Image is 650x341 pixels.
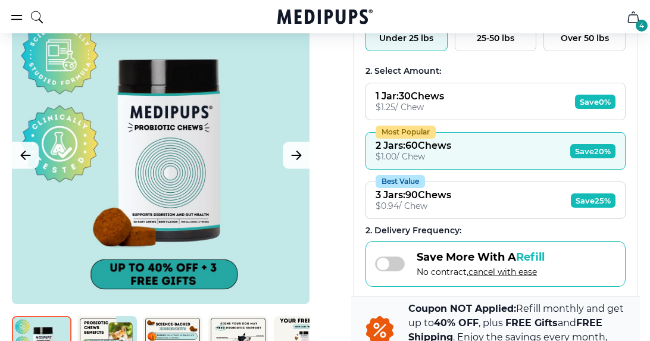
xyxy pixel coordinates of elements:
[434,317,479,329] b: 40% OFF
[575,95,615,109] span: Save 0%
[376,102,444,112] div: $ 1.25 / Chew
[365,65,626,77] div: 2. Select Amount:
[376,189,451,201] div: 3 Jars : 90 Chews
[516,251,545,264] span: Refill
[376,140,451,151] div: 2 Jars : 60 Chews
[376,90,444,102] div: 1 Jar : 30 Chews
[468,267,537,277] span: cancel with ease
[10,10,24,24] button: burger-menu
[570,144,615,158] span: Save 20%
[636,20,648,32] div: 4
[408,303,516,314] b: Coupon NOT Applied:
[619,3,648,32] button: cart
[12,142,39,169] button: Previous Image
[376,126,436,139] div: Most Popular
[365,25,448,51] button: Under 25 lbs
[417,251,545,264] span: Save More With A
[455,25,537,51] button: 25-50 lbs
[376,175,425,188] div: Best Value
[417,267,545,277] span: No contract,
[283,142,310,169] button: Next Image
[543,25,626,51] button: Over 50 lbs
[571,193,615,208] span: Save 25%
[277,8,373,28] a: Medipups
[30,2,44,32] button: search
[365,182,626,219] button: Best Value3 Jars:90Chews$0.94/ ChewSave25%
[365,132,626,170] button: Most Popular2 Jars:60Chews$1.00/ ChewSave20%
[505,317,558,329] b: FREE Gifts
[365,83,626,120] button: 1 Jar:30Chews$1.25/ ChewSave0%
[376,201,451,211] div: $ 0.94 / Chew
[376,151,451,162] div: $ 1.00 / Chew
[365,225,461,236] span: 2 . Delivery Frequency:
